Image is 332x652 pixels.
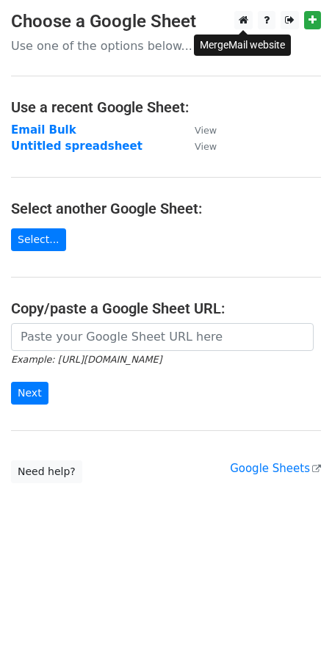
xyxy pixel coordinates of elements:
h4: Select another Google Sheet: [11,200,321,217]
small: View [195,141,217,152]
a: View [180,140,217,153]
p: Use one of the options below... [11,38,321,54]
div: MergeMail website [194,35,291,56]
a: Need help? [11,460,82,483]
small: Example: [URL][DOMAIN_NAME] [11,354,162,365]
a: Select... [11,228,66,251]
a: Untitled spreadsheet [11,140,142,153]
h4: Copy/paste a Google Sheet URL: [11,300,321,317]
a: Email Bulk [11,123,76,137]
input: Paste your Google Sheet URL here [11,323,314,351]
a: Google Sheets [230,462,321,475]
small: View [195,125,217,136]
input: Next [11,382,48,405]
iframe: Chat Widget [259,582,332,652]
h4: Use a recent Google Sheet: [11,98,321,116]
a: View [180,123,217,137]
h3: Choose a Google Sheet [11,11,321,32]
